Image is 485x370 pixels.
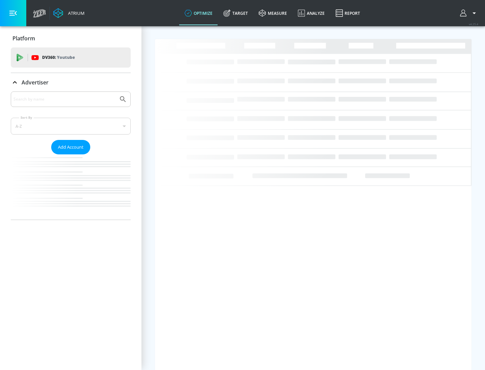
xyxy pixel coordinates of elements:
[11,118,131,135] div: A-Z
[218,1,253,25] a: Target
[22,79,48,86] p: Advertiser
[42,54,75,61] p: DV360:
[330,1,365,25] a: Report
[11,47,131,68] div: DV360: Youtube
[253,1,292,25] a: measure
[292,1,330,25] a: Analyze
[11,29,131,48] div: Platform
[11,91,131,220] div: Advertiser
[58,143,84,151] span: Add Account
[53,8,85,18] a: Atrium
[51,140,90,154] button: Add Account
[179,1,218,25] a: optimize
[11,73,131,92] div: Advertiser
[19,115,34,120] label: Sort By
[12,35,35,42] p: Platform
[13,95,116,104] input: Search by name
[57,54,75,61] p: Youtube
[11,154,131,220] nav: list of Advertiser
[469,22,478,26] span: v 4.25.4
[65,10,85,16] div: Atrium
